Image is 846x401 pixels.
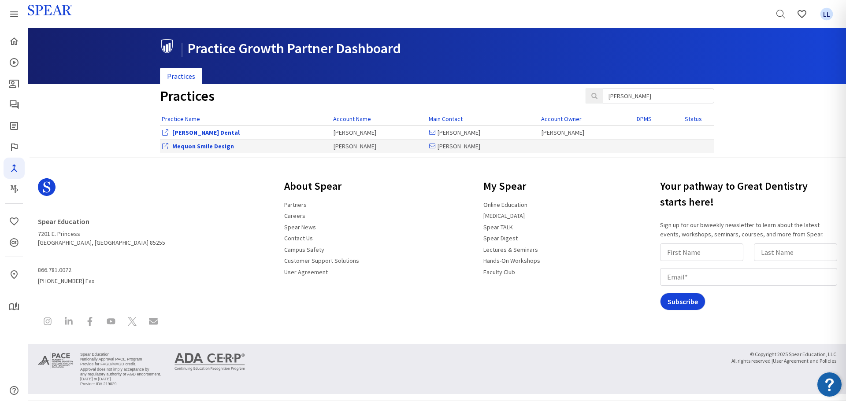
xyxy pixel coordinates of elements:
[101,312,121,333] a: Spear Education on YouTube
[4,380,25,401] a: Help
[4,211,25,232] a: Favorites
[660,175,841,213] h3: Your pathway to Great Dentistry starts here!
[38,263,165,285] span: [PHONE_NUMBER] Fax
[4,179,25,200] a: Masters Program
[542,128,633,137] div: [PERSON_NAME]
[279,253,364,268] a: Customer Support Solutions
[478,220,518,235] a: Spear TALK
[160,88,572,104] h1: Practices
[4,158,25,179] a: Navigator Pro
[478,197,533,212] a: Online Education
[770,4,791,25] a: Search
[685,115,702,123] a: Status
[38,175,165,206] a: Spear Logo
[429,142,537,151] div: [PERSON_NAME]
[279,265,333,280] a: User Agreement
[279,231,318,246] a: Contact Us
[80,382,161,386] li: Provider ID# 219029
[4,296,25,317] a: My Study Club
[478,265,520,280] a: Faculty Club
[174,353,245,371] img: ADA CERP Continuing Education Recognition Program
[38,178,56,196] svg: Spear Logo
[4,73,25,94] a: Patient Education
[816,4,837,25] a: Favorites
[820,8,833,21] span: LL
[4,52,25,73] a: Courses
[80,372,161,377] li: any regulatory authority or AGD endorsement.
[80,312,100,333] a: Spear Education on Facebook
[279,242,330,257] a: Campus Safety
[4,136,25,158] a: Faculty Club Elite
[660,293,705,310] input: Subscribe
[38,351,73,370] img: Approved PACE Program Provider
[80,367,161,372] li: Approval does not imply acceptance by
[660,268,837,286] input: Email*
[791,4,813,25] a: Favorites
[160,68,202,85] a: Practices
[637,115,652,123] a: DPMS
[4,4,25,25] a: Spear Products
[59,312,78,333] a: Spear Education on LinkedIn
[478,231,523,246] a: Spear Digest
[38,213,95,229] a: Spear Education
[4,232,25,253] a: CE Credits
[731,351,836,364] small: © Copyright 2025 Spear Education, LLC All rights reserved |
[541,115,582,123] a: Account Owner
[80,362,161,367] li: Provide for FAGD/MAGD credit.
[144,312,163,333] a: Contact Spear Education
[279,220,321,235] a: Spear News
[660,243,743,261] input: First Name
[754,243,837,261] input: Last Name
[478,242,543,257] a: Lectures & Seminars
[279,208,311,223] a: Careers
[80,357,161,362] li: Nationally Approval PACE Program
[279,197,312,212] a: Partners
[162,115,200,123] a: Practice Name
[817,372,842,397] img: Resource Center badge
[817,372,842,397] button: Open Resource Center
[334,142,425,151] div: [PERSON_NAME]
[660,221,841,239] p: Sign up for our biweekly newsletter to learn about the latest events, workshops, seminars, course...
[122,312,142,333] a: Spear Education on X
[334,128,425,137] div: [PERSON_NAME]
[180,40,184,57] span: |
[80,377,161,382] li: [DATE] to [DATE]
[38,213,165,247] address: 7201 E. Princess [GEOGRAPHIC_DATA], [GEOGRAPHIC_DATA] 85255
[172,129,240,136] a: View Office Dashboard
[603,88,714,103] input: Search Practices
[38,263,77,278] a: 866.781.0072
[4,31,25,52] a: Home
[160,39,708,56] h1: Practice Growth Partner Dashboard
[4,115,25,136] a: Spear Digest
[172,142,234,150] a: View Office Dashboard
[4,94,25,115] a: Spear Talk
[478,208,530,223] a: [MEDICAL_DATA]
[429,115,463,123] a: Main Contact
[4,264,25,285] a: In-Person & Virtual
[279,175,364,198] h3: About Spear
[38,312,57,333] a: Spear Education on Instagram
[429,128,537,137] div: [PERSON_NAME]
[333,115,371,123] a: Account Name
[80,352,161,357] li: Spear Education
[478,175,545,198] h3: My Spear
[478,253,545,268] a: Hands-On Workshops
